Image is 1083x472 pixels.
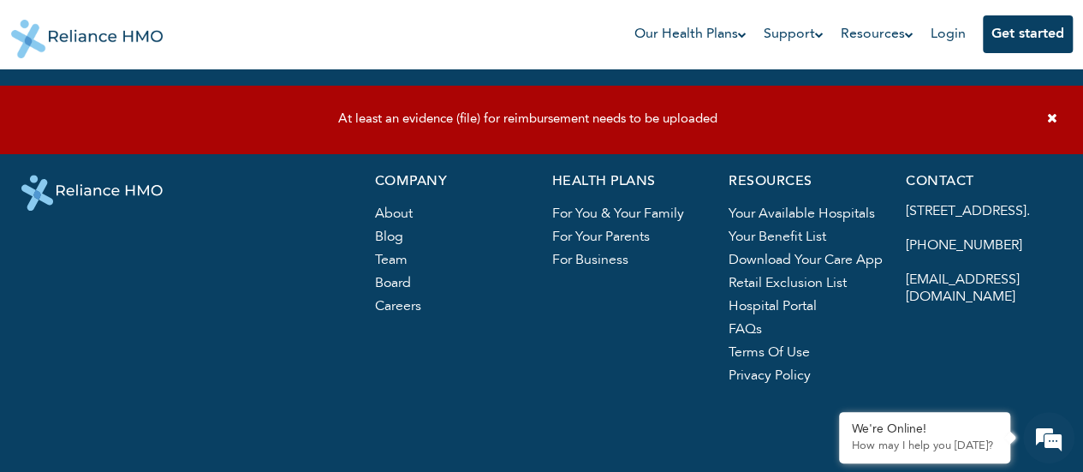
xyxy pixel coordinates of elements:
[983,15,1073,53] button: Get started
[551,230,649,244] a: For your parents
[551,175,708,189] p: health plans
[729,254,883,267] a: Download your care app
[551,207,683,221] a: For you & your family
[32,86,69,128] img: d_794563401_company_1708531726252_794563401
[9,326,326,386] textarea: Type your message and hit 'Enter'
[931,27,966,41] a: Login
[729,230,826,244] a: Your benefit list
[168,386,327,439] div: FAQs
[89,96,288,118] div: Chat with us now
[906,273,1020,304] a: [EMAIL_ADDRESS][DOMAIN_NAME]
[729,207,875,221] a: Your available hospitals
[375,207,413,221] a: About
[634,24,747,45] a: Our Health Plans
[21,175,163,211] img: logo-white.svg
[375,175,532,189] p: company
[375,300,421,314] a: careers
[375,254,408,267] a: team
[729,277,847,290] a: Retail exclusion list
[852,439,997,453] p: How may I help you today?
[551,254,628,267] a: For business
[729,175,885,189] p: resources
[729,369,811,383] a: privacy policy
[99,145,236,318] span: We're online!
[729,346,810,360] a: terms of use
[375,230,403,244] a: blog
[841,24,913,45] a: Resources
[11,7,164,58] img: Reliance HMO's Logo
[852,422,997,437] div: We're Online!
[764,24,824,45] a: Support
[9,416,168,428] span: Conversation
[729,300,817,314] a: hospital portal
[906,205,1030,218] a: [STREET_ADDRESS].
[375,277,411,290] a: board
[281,9,322,50] div: Minimize live chat window
[906,175,1062,189] p: contact
[906,239,1022,253] a: [PHONE_NUMBER]
[17,112,1038,128] div: At least an evidence (file) for reimbursement needs to be uploaded
[729,323,762,337] a: FAQs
